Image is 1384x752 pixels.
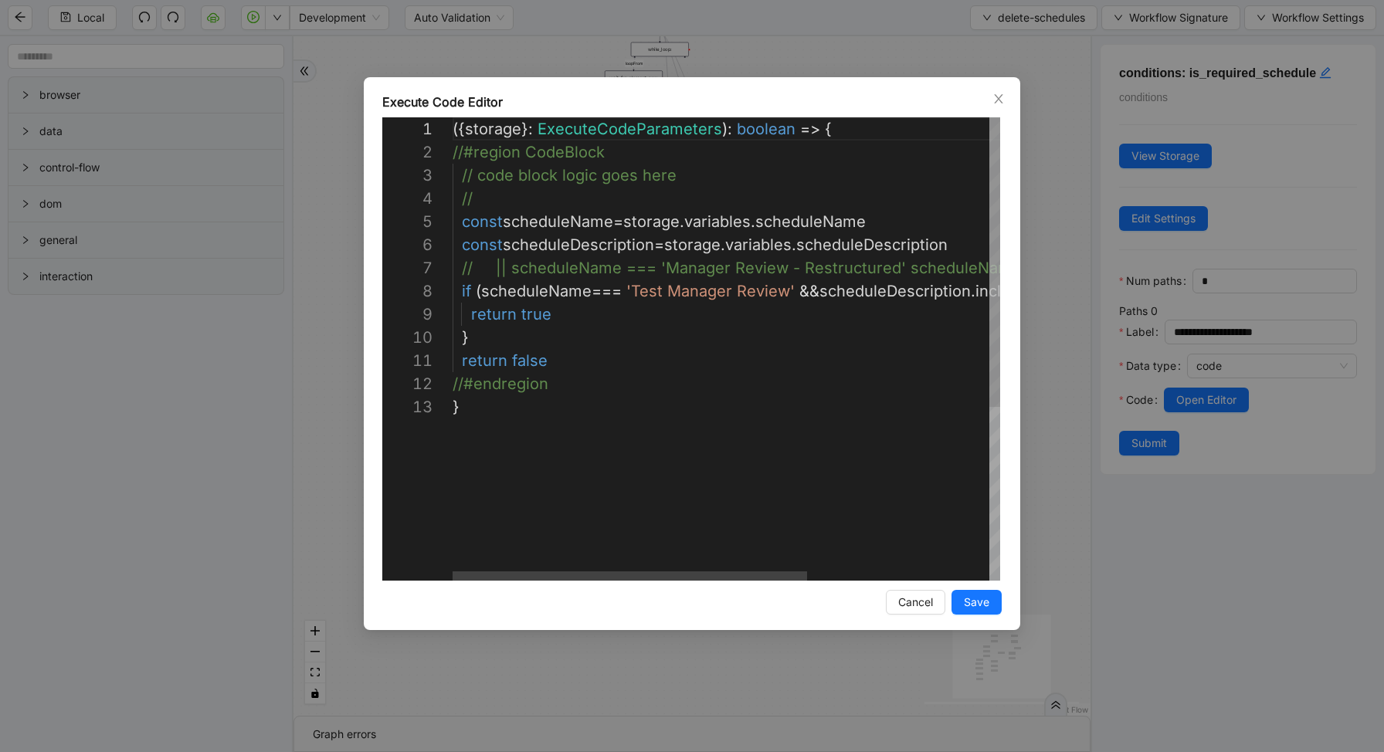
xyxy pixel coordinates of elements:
span: 'Test Manager Review' [626,282,795,300]
div: 10 [382,326,432,349]
div: 4 [382,187,432,210]
span: boolean [737,120,795,138]
div: 12 [382,372,432,395]
span: close [992,93,1005,105]
span: includes [975,282,1037,300]
div: 11 [382,349,432,372]
div: 5 [382,210,432,233]
span: scheduleDescription [819,282,971,300]
button: Save [951,590,1002,615]
div: 13 [382,395,432,418]
span: . [792,235,796,254]
div: 7 [382,256,432,279]
span: storage [465,120,521,138]
span: Save [964,594,989,611]
span: ): [722,120,732,138]
div: 3 [382,164,432,187]
span: ExecuteCodeParameters [538,120,722,138]
span: const [462,235,503,254]
button: Close [990,90,1007,107]
span: . [680,212,684,231]
span: //#region CodeBlock [453,143,605,161]
span: false [512,351,548,370]
span: = [613,212,623,231]
span: Cancel [898,594,933,611]
div: 1 [382,117,432,141]
span: }: [521,120,533,138]
span: scheduleName [503,212,613,231]
div: 6 [382,233,432,256]
span: = [654,235,664,254]
span: true [521,305,551,323]
span: } [453,398,460,416]
div: 2 [382,141,432,164]
span: variables [725,235,792,254]
span: // [462,189,473,208]
div: Execute Code Editor [382,93,1002,111]
span: // || scheduleName === 'Manager Review - Restr [462,259,844,277]
span: // code block logic goes here [462,166,677,185]
span: scheduleDescription [503,235,654,254]
span: => [800,120,820,138]
span: scheduleName [755,212,866,231]
span: } [462,328,469,347]
span: return [462,351,507,370]
span: ( [476,282,481,300]
span: storage [623,212,680,231]
span: variables [684,212,751,231]
button: Cancel [886,590,945,615]
div: 9 [382,303,432,326]
span: . [751,212,755,231]
span: return [471,305,517,323]
span: . [721,235,725,254]
div: 8 [382,279,432,303]
span: uctured' scheduleName === 'Manager Review - 2' || [844,259,1233,277]
span: scheduleName [481,282,592,300]
span: if [462,282,471,300]
span: === [592,282,622,300]
span: storage [664,235,721,254]
span: const [462,212,503,231]
span: . [971,282,975,300]
span: && [799,282,819,300]
span: ({ [453,120,465,138]
span: //#endregion [453,374,548,393]
span: { [825,120,832,138]
span: scheduleDescription [796,235,948,254]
